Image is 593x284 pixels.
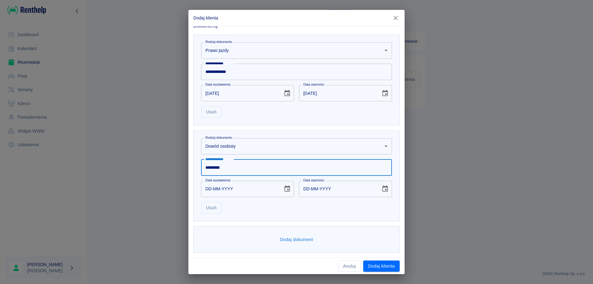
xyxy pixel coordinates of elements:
label: Data wystawienia [205,82,230,87]
input: DD-MM-YYYY [201,85,279,101]
button: Dodaj dokument [277,234,316,245]
input: DD-MM-YYYY [299,85,376,101]
input: DD-MM-YYYY [201,181,279,197]
button: Anuluj [338,261,361,272]
label: Data wystawienia [205,178,230,183]
button: Choose date, selected date is 10 paź 2027 [379,87,391,100]
button: Choose date, selected date is 10 paź 2017 [281,87,293,100]
button: Dodaj klienta [363,261,400,272]
button: Choose date [281,183,293,195]
button: Usuń [201,202,221,214]
div: Dowód osobisty [201,138,392,155]
label: Data ważności [303,82,324,87]
label: Rodzaj dokumentu [205,40,232,44]
h2: Dodaj klienta [188,10,405,26]
label: Rodzaj dokumentu [205,135,232,140]
button: Choose date [379,183,391,195]
label: Data ważności [303,178,324,183]
div: Prawo jazdy [201,42,392,59]
input: DD-MM-YYYY [299,181,376,197]
button: Usuń [201,106,221,118]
